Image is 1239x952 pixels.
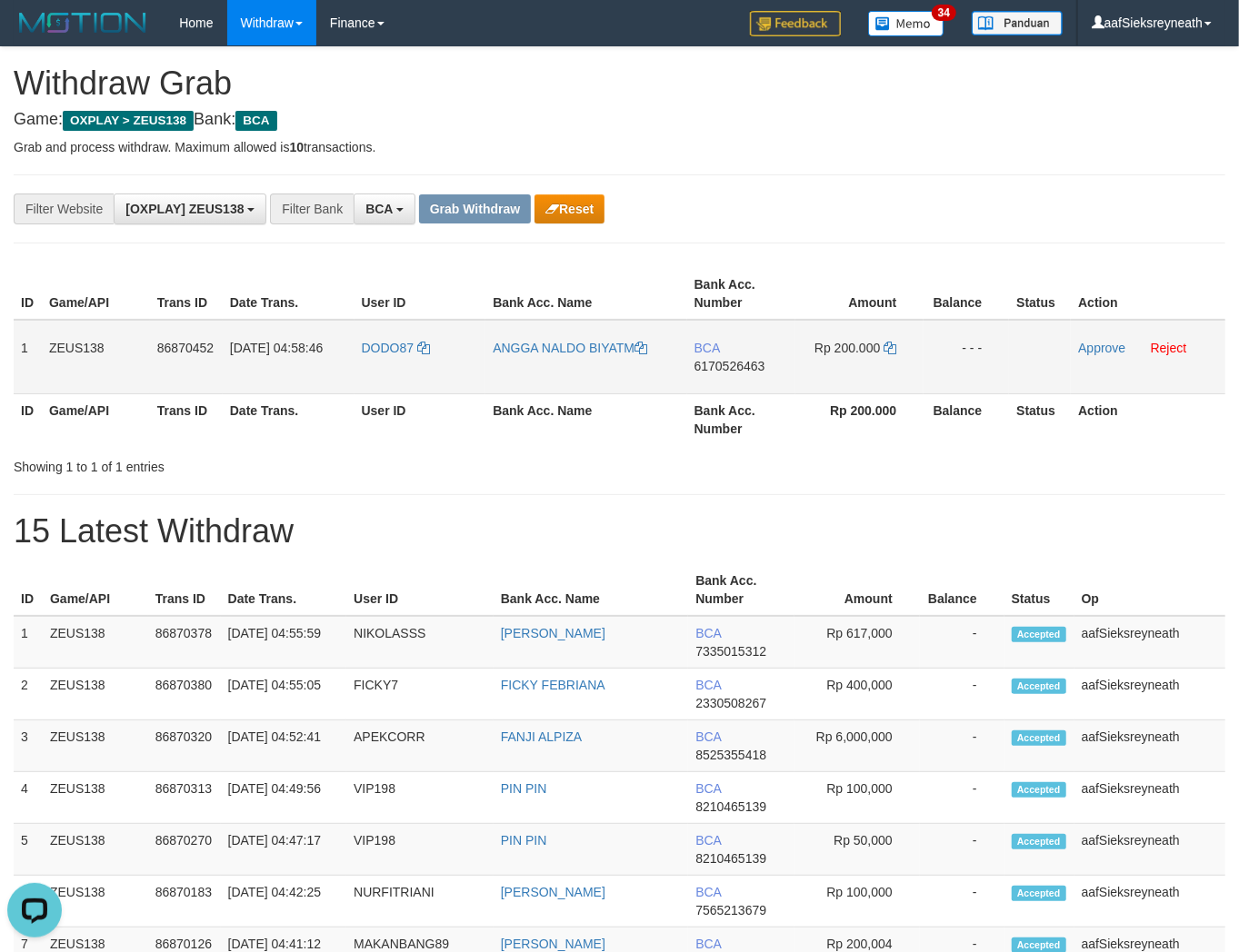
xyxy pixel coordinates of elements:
span: BCA [695,885,721,899]
td: - - - [924,320,1009,394]
span: BCA [235,111,276,131]
td: APEKCORR [346,720,494,772]
button: BCA [354,193,415,224]
td: ZEUS138 [43,876,148,927]
td: 86870320 [148,720,221,772]
button: Grab Withdraw [419,194,531,223]
span: BCA [694,341,720,355]
td: - [920,669,1004,720]
a: [PERSON_NAME] [501,885,605,899]
th: Action [1071,393,1225,445]
a: Reject [1151,341,1187,355]
td: aafSieksreyneath [1074,772,1225,824]
th: User ID [346,564,494,616]
td: [DATE] 04:49:56 [221,772,347,824]
td: aafSieksreyneath [1074,669,1225,720]
td: 2 [14,669,43,720]
span: Copy 6170526463 to clipboard [694,359,765,373]
td: ZEUS138 [43,824,148,876]
td: - [920,616,1004,669]
th: User ID [355,268,486,320]
td: - [920,876,1004,927]
img: Feedback.jpg [750,11,841,36]
a: FICKY FEBRIANA [501,678,605,692]
span: 34 [932,5,956,21]
div: Showing 1 to 1 of 1 entries [14,451,503,476]
td: [DATE] 04:55:59 [221,616,347,669]
span: 86870452 [157,341,214,355]
td: VIP198 [346,824,494,876]
th: Amount [794,564,920,616]
td: 86870183 [148,876,221,927]
th: ID [14,564,43,616]
td: 86870380 [148,669,221,720]
th: Action [1071,268,1225,320]
th: Date Trans. [223,393,355,445]
h1: Withdraw Grab [14,65,1225,102]
th: Amount [795,268,924,320]
th: Date Trans. [221,564,347,616]
a: ANGGA NALDO BIYATM [493,341,647,355]
td: 3 [14,720,43,772]
a: DODO87 [362,341,430,355]
span: Copy 7565213679 to clipboard [695,903,766,917]
td: Rp 100,000 [794,876,920,927]
a: Approve [1078,341,1125,355]
span: Copy 8210465139 to clipboard [695,851,766,866]
button: [OXPLAY] ZEUS138 [114,193,266,224]
td: 86870313 [148,772,221,824]
td: NURFITRIANI [346,876,494,927]
a: PIN PIN [501,833,547,848]
th: Balance [924,268,1009,320]
span: Accepted [1012,679,1066,694]
th: Status [1009,393,1071,445]
td: VIP198 [346,772,494,824]
td: [DATE] 04:42:25 [221,876,347,927]
a: [PERSON_NAME] [501,937,605,951]
th: Rp 200.000 [795,393,924,445]
td: - [920,772,1004,824]
span: DODO87 [362,341,415,355]
img: MOTION_logo.png [14,9,152,36]
span: Copy 7335015312 to clipboard [695,644,766,659]
td: 1 [14,616,43,669]
span: BCA [365,202,393,216]
span: [DATE] 04:58:46 [230,341,323,355]
button: Open LiveChat chat widget [7,7,62,62]
td: 1 [14,320,42,394]
h4: Game: Bank: [14,111,1225,129]
th: Bank Acc. Number [687,268,795,320]
span: BCA [695,937,721,951]
td: Rp 400,000 [794,669,920,720]
td: Rp 50,000 [794,824,920,876]
span: Accepted [1012,886,1066,901]
th: Bank Acc. Name [494,564,688,616]
th: ID [14,393,42,445]
a: PIN PIN [501,781,547,796]
button: Reset [535,194,605,223]
td: NIKOLASSS [346,616,494,669]
th: Trans ID [150,393,223,445]
h1: 15 Latest Withdraw [14,513,1225,550]
a: Copy 200000 to clipboard [884,341,896,355]
span: Copy 8210465139 to clipboard [695,799,766,814]
a: [PERSON_NAME] [501,626,605,640]
img: Button%20Memo.svg [868,11,944,36]
td: ZEUS138 [43,616,148,669]
th: Date Trans. [223,268,355,320]
td: ZEUS138 [43,720,148,772]
td: ZEUS138 [43,772,148,824]
th: Status [1009,268,1071,320]
th: Bank Acc. Name [485,268,686,320]
div: Filter Bank [270,193,354,224]
span: BCA [695,678,721,692]
span: Accepted [1012,627,1066,642]
span: Accepted [1012,782,1066,798]
th: Game/API [43,564,148,616]
th: Bank Acc. Number [687,393,795,445]
th: Trans ID [148,564,221,616]
td: aafSieksreyneath [1074,616,1225,669]
td: Rp 6,000,000 [794,720,920,772]
div: Filter Website [14,193,114,224]
span: Copy 8525355418 to clipboard [695,748,766,762]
